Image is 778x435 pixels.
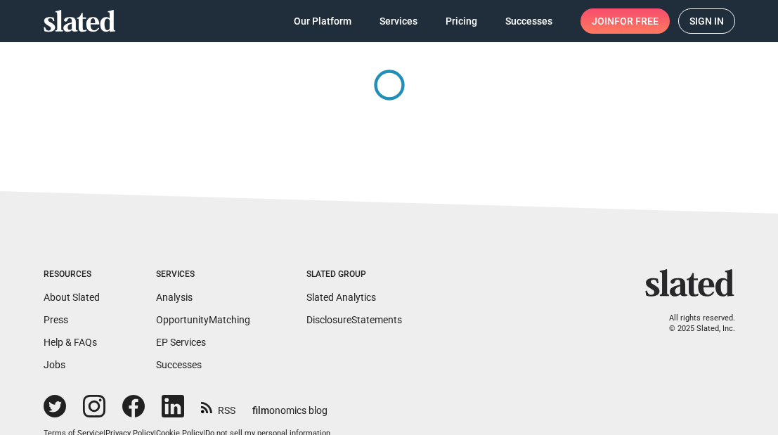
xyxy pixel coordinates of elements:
a: Sign in [678,8,735,34]
a: Successes [494,8,564,34]
a: Pricing [434,8,488,34]
a: EP Services [156,337,206,348]
a: Press [44,314,68,325]
span: Our Platform [294,8,351,34]
a: Our Platform [283,8,363,34]
a: Slated Analytics [306,292,376,303]
p: All rights reserved. © 2025 Slated, Inc. [654,313,735,334]
span: for free [614,8,659,34]
a: OpportunityMatching [156,314,250,325]
div: Services [156,269,250,280]
a: About Slated [44,292,100,303]
a: Jobs [44,359,65,370]
a: DisclosureStatements [306,314,402,325]
span: Successes [505,8,552,34]
div: Slated Group [306,269,402,280]
a: Services [368,8,429,34]
a: filmonomics blog [252,393,328,417]
span: Sign in [689,9,724,33]
span: Services [380,8,417,34]
span: Pricing [446,8,477,34]
a: Help & FAQs [44,337,97,348]
span: film [252,405,269,416]
a: Joinfor free [581,8,670,34]
div: Resources [44,269,100,280]
span: Join [592,8,659,34]
a: RSS [201,396,235,417]
a: Successes [156,359,202,370]
a: Analysis [156,292,193,303]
